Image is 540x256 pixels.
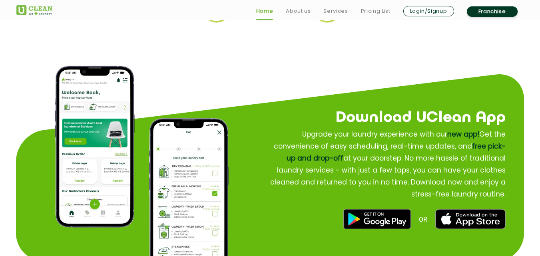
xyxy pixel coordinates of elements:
[447,129,479,139] span: new app!
[323,6,348,16] a: Services
[343,209,410,229] img: best dry cleaners near me
[403,6,454,16] a: Login/Signup
[435,209,506,229] img: best laundry near me
[265,128,506,200] p: Upgrade your laundry experience with our Get the convenience of easy scheduling, real-time update...
[239,106,506,130] h2: Download UClean App
[55,66,135,228] img: app home page
[361,6,391,16] a: Pricing List
[16,5,52,15] img: UClean Laundry and Dry Cleaning
[419,215,427,223] span: OR
[256,6,273,16] a: Home
[286,6,311,16] a: About us
[467,6,518,17] a: Franchise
